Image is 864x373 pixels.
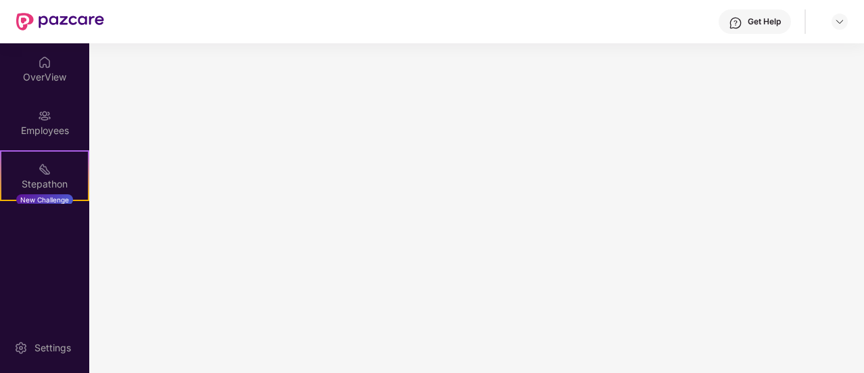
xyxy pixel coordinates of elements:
[16,13,104,30] img: New Pazcare Logo
[16,194,73,205] div: New Challenge
[834,16,845,27] img: svg+xml;base64,PHN2ZyBpZD0iRHJvcGRvd24tMzJ4MzIiIHhtbG5zPSJodHRwOi8vd3d3LnczLm9yZy8yMDAwL3N2ZyIgd2...
[30,341,75,355] div: Settings
[38,162,51,176] img: svg+xml;base64,PHN2ZyB4bWxucz0iaHR0cDovL3d3dy53My5vcmcvMjAwMC9zdmciIHdpZHRoPSIyMSIgaGVpZ2h0PSIyMC...
[38,109,51,123] img: svg+xml;base64,PHN2ZyBpZD0iRW1wbG95ZWVzIiB4bWxucz0iaHR0cDovL3d3dy53My5vcmcvMjAwMC9zdmciIHdpZHRoPS...
[729,16,742,30] img: svg+xml;base64,PHN2ZyBpZD0iSGVscC0zMngzMiIgeG1sbnM9Imh0dHA6Ly93d3cudzMub3JnLzIwMDAvc3ZnIiB3aWR0aD...
[748,16,781,27] div: Get Help
[38,56,51,69] img: svg+xml;base64,PHN2ZyBpZD0iSG9tZSIgeG1sbnM9Imh0dHA6Ly93d3cudzMub3JnLzIwMDAvc3ZnIiB3aWR0aD0iMjAiIG...
[1,177,88,191] div: Stepathon
[14,341,28,355] img: svg+xml;base64,PHN2ZyBpZD0iU2V0dGluZy0yMHgyMCIgeG1sbnM9Imh0dHA6Ly93d3cudzMub3JnLzIwMDAvc3ZnIiB3aW...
